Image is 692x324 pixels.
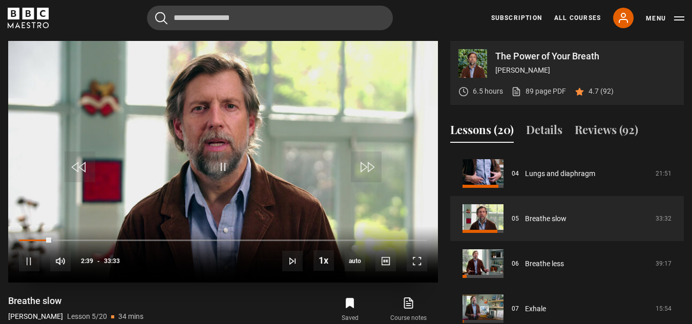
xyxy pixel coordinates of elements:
[450,121,514,143] button: Lessons (20)
[118,311,143,322] p: 34 mins
[104,252,120,270] span: 33:33
[554,13,601,23] a: All Courses
[8,8,49,28] svg: BBC Maestro
[313,250,334,271] button: Playback Rate
[97,257,100,265] span: -
[407,251,427,271] button: Fullscreen
[511,86,566,97] a: 89 page PDF
[8,41,438,283] video-js: Video Player
[345,251,365,271] span: auto
[282,251,303,271] button: Next Lesson
[345,251,365,271] div: Current quality: 720p
[375,251,396,271] button: Captions
[473,86,503,97] p: 6.5 hours
[147,6,393,30] input: Search
[495,52,676,61] p: The Power of Your Breath
[19,251,39,271] button: Pause
[8,295,143,307] h1: Breathe slow
[8,311,63,322] p: [PERSON_NAME]
[526,121,562,143] button: Details
[495,65,676,76] p: [PERSON_NAME]
[525,168,595,179] a: Lungs and diaphragm
[589,86,614,97] p: 4.7 (92)
[19,240,427,242] div: Progress Bar
[491,13,542,23] a: Subscription
[155,12,167,25] button: Submit the search query
[525,258,564,269] a: Breathe less
[81,252,93,270] span: 2:39
[67,311,107,322] p: Lesson 5/20
[575,121,638,143] button: Reviews (92)
[50,251,71,271] button: Mute
[525,304,546,314] a: Exhale
[525,213,567,224] a: Breathe slow
[646,13,684,24] button: Toggle navigation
